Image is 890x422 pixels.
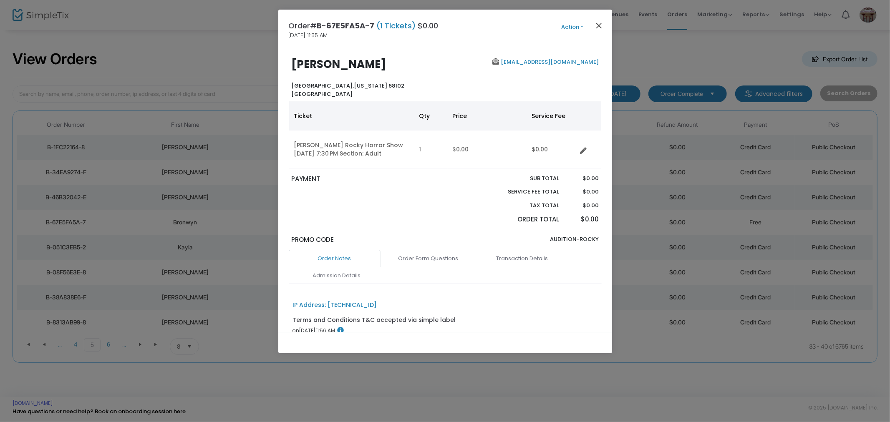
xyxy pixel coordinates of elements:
[289,101,414,131] th: Ticket
[547,23,598,32] button: Action
[527,131,577,168] td: $0.00
[414,101,448,131] th: Qty
[292,327,598,334] div: [DATE] 11:56 AM
[567,174,599,183] p: $0.00
[448,131,527,168] td: $0.00
[292,316,456,324] div: Terms and Conditions T&C accepted via simple label
[383,250,474,267] a: Order Form Questions
[499,58,599,66] a: [EMAIL_ADDRESS][DOMAIN_NAME]
[489,188,560,196] p: Service Fee Total
[489,174,560,183] p: Sub total
[289,101,601,168] div: Data table
[448,101,527,131] th: Price
[291,57,386,72] b: [PERSON_NAME]
[445,235,603,250] div: AUDITION-ROCKY
[414,131,448,168] td: 1
[291,174,441,184] p: PAYMENT
[289,250,381,267] a: Order Notes
[489,201,560,210] p: Tax Total
[291,235,441,245] p: Promo Code
[289,20,439,31] h4: Order# $0.00
[291,82,404,98] b: [US_STATE] 68102 [GEOGRAPHIC_DATA]
[291,267,383,284] a: Admission Details
[317,20,375,31] span: B-67E5FA5A-7
[567,188,599,196] p: $0.00
[289,31,328,40] span: [DATE] 11:55 AM
[477,250,568,267] a: Transaction Details
[292,301,377,309] div: IP Address: [TECHNICAL_ID]
[567,201,599,210] p: $0.00
[489,215,560,224] p: Order Total
[291,82,354,90] span: [GEOGRAPHIC_DATA],
[527,101,577,131] th: Service Fee
[567,215,599,224] p: $0.00
[292,327,299,334] span: on
[289,131,414,168] td: [PERSON_NAME] Rocky Horror Show [DATE] 7:30 PM Section: Adult
[593,20,604,31] button: Close
[375,20,418,31] span: (1 Tickets)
